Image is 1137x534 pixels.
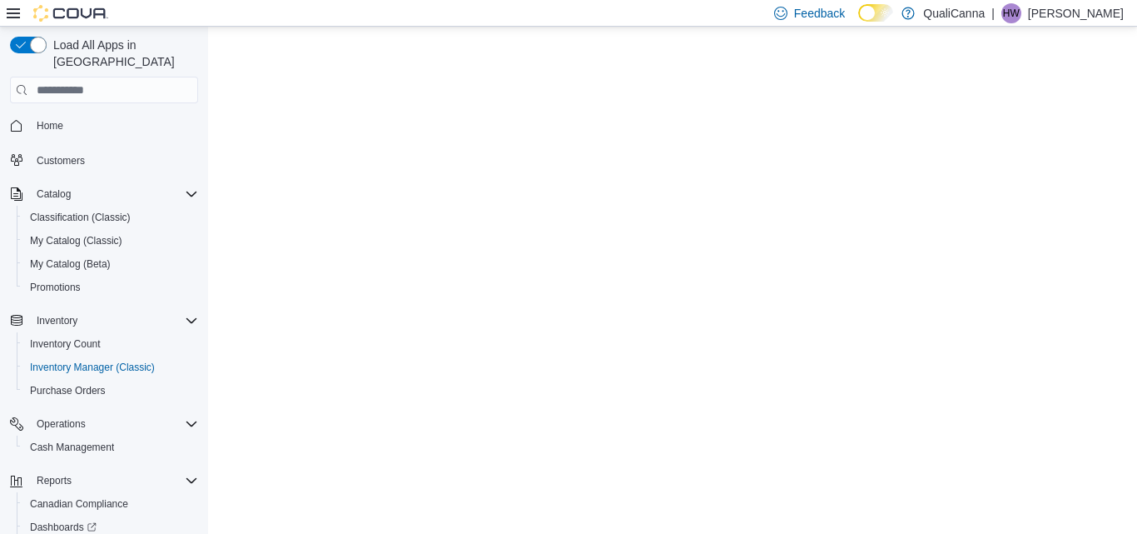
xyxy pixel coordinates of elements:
span: HW [1003,3,1020,23]
a: Inventory Manager (Classic) [23,357,161,377]
button: Inventory [30,311,84,331]
button: Classification (Classic) [17,206,205,229]
span: Inventory [30,311,198,331]
span: Reports [37,474,72,487]
p: QualiCanna [923,3,985,23]
a: My Catalog (Classic) [23,231,129,251]
span: Inventory [37,314,77,327]
a: Promotions [23,277,87,297]
button: Reports [30,471,78,491]
span: My Catalog (Classic) [30,234,122,247]
button: Operations [3,412,205,436]
button: Promotions [17,276,205,299]
p: | [991,3,995,23]
span: Dashboards [30,521,97,534]
div: Helen Wontner [1001,3,1021,23]
button: Customers [3,147,205,172]
button: Reports [3,469,205,492]
span: Home [30,115,198,136]
a: Cash Management [23,437,121,457]
button: Inventory Count [17,332,205,356]
span: Canadian Compliance [30,497,128,511]
span: Inventory Count [23,334,198,354]
span: Purchase Orders [30,384,106,397]
span: Cash Management [23,437,198,457]
button: Cash Management [17,436,205,459]
img: Cova [33,5,108,22]
a: Inventory Count [23,334,107,354]
button: Operations [30,414,92,434]
span: Classification (Classic) [23,207,198,227]
span: Home [37,119,63,132]
span: Cash Management [30,441,114,454]
span: Inventory Manager (Classic) [30,361,155,374]
span: Promotions [30,281,81,294]
button: My Catalog (Beta) [17,252,205,276]
button: Home [3,113,205,137]
span: Promotions [23,277,198,297]
button: My Catalog (Classic) [17,229,205,252]
span: My Catalog (Beta) [23,254,198,274]
span: Catalog [37,187,71,201]
span: Canadian Compliance [23,494,198,514]
span: Inventory Count [30,337,101,351]
a: Canadian Compliance [23,494,135,514]
a: Customers [30,151,92,171]
span: Load All Apps in [GEOGRAPHIC_DATA] [47,37,198,70]
button: Inventory Manager (Classic) [17,356,205,379]
a: Home [30,116,70,136]
span: My Catalog (Classic) [23,231,198,251]
span: Operations [30,414,198,434]
button: Canadian Compliance [17,492,205,516]
span: My Catalog (Beta) [30,257,111,271]
a: My Catalog (Beta) [23,254,117,274]
span: Customers [37,154,85,167]
a: Purchase Orders [23,381,112,401]
span: Reports [30,471,198,491]
button: Inventory [3,309,205,332]
p: [PERSON_NAME] [1028,3,1124,23]
span: Classification (Classic) [30,211,131,224]
button: Purchase Orders [17,379,205,402]
button: Catalog [30,184,77,204]
a: Classification (Classic) [23,207,137,227]
span: Customers [30,149,198,170]
span: Inventory Manager (Classic) [23,357,198,377]
span: Operations [37,417,86,431]
input: Dark Mode [858,4,893,22]
span: Purchase Orders [23,381,198,401]
button: Catalog [3,182,205,206]
span: Feedback [794,5,845,22]
span: Catalog [30,184,198,204]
